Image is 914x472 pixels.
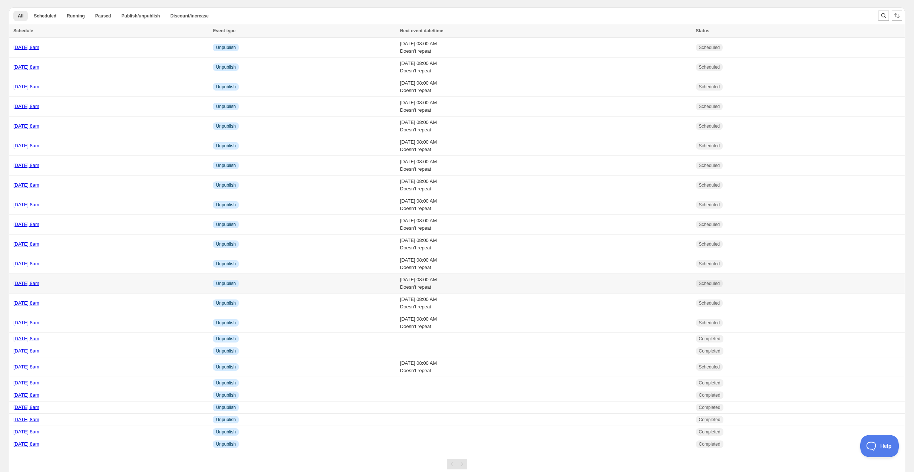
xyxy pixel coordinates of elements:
[13,222,39,227] a: [DATE] 8am
[216,392,235,398] span: Unpublish
[13,28,33,33] span: Schedule
[216,45,235,50] span: Unpublish
[699,123,720,129] span: Scheduled
[860,435,899,457] iframe: Toggle Customer Support
[398,235,694,254] td: [DATE] 08:00 AM Doesn't repeat
[447,459,467,469] nav: Pagination
[13,404,39,410] a: [DATE] 8am
[13,392,39,398] a: [DATE] 8am
[216,417,235,423] span: Unpublish
[13,123,39,129] a: [DATE] 8am
[216,281,235,286] span: Unpublish
[699,336,720,342] span: Completed
[699,392,720,398] span: Completed
[398,97,694,117] td: [DATE] 08:00 AM Doesn't repeat
[216,380,235,386] span: Unpublish
[216,364,235,370] span: Unpublish
[699,182,720,188] span: Scheduled
[699,281,720,286] span: Scheduled
[216,300,235,306] span: Unpublish
[699,45,720,50] span: Scheduled
[213,28,235,33] span: Event type
[13,441,39,447] a: [DATE] 8am
[699,143,720,149] span: Scheduled
[699,380,720,386] span: Completed
[13,364,39,370] a: [DATE] 8am
[216,261,235,267] span: Unpublish
[699,104,720,109] span: Scheduled
[398,313,694,333] td: [DATE] 08:00 AM Doesn't repeat
[699,241,720,247] span: Scheduled
[13,45,39,50] a: [DATE] 8am
[13,64,39,70] a: [DATE] 8am
[398,254,694,274] td: [DATE] 08:00 AM Doesn't repeat
[216,404,235,410] span: Unpublish
[398,117,694,136] td: [DATE] 08:00 AM Doesn't repeat
[216,84,235,90] span: Unpublish
[892,10,902,21] button: Sort the results
[216,104,235,109] span: Unpublish
[216,123,235,129] span: Unpublish
[699,261,720,267] span: Scheduled
[67,13,85,19] span: Running
[13,84,39,89] a: [DATE] 8am
[696,28,710,33] span: Status
[699,364,720,370] span: Scheduled
[216,336,235,342] span: Unpublish
[400,28,443,33] span: Next event date/time
[13,182,39,188] a: [DATE] 8am
[216,241,235,247] span: Unpublish
[13,348,39,354] a: [DATE] 8am
[13,320,39,325] a: [DATE] 8am
[398,58,694,77] td: [DATE] 08:00 AM Doesn't repeat
[398,294,694,313] td: [DATE] 08:00 AM Doesn't repeat
[699,163,720,168] span: Scheduled
[699,441,720,447] span: Completed
[13,417,39,422] a: [DATE] 8am
[13,281,39,286] a: [DATE] 8am
[699,84,720,90] span: Scheduled
[398,215,694,235] td: [DATE] 08:00 AM Doesn't repeat
[216,441,235,447] span: Unpublish
[13,429,39,435] a: [DATE] 8am
[216,320,235,326] span: Unpublish
[398,195,694,215] td: [DATE] 08:00 AM Doesn't repeat
[699,417,720,423] span: Completed
[699,222,720,227] span: Scheduled
[13,163,39,168] a: [DATE] 8am
[170,13,208,19] span: Discount/increase
[699,64,720,70] span: Scheduled
[18,13,23,19] span: All
[398,77,694,97] td: [DATE] 08:00 AM Doesn't repeat
[13,380,39,386] a: [DATE] 8am
[878,10,889,21] button: Search and filter results
[13,202,39,207] a: [DATE] 8am
[398,176,694,195] td: [DATE] 08:00 AM Doesn't repeat
[13,300,39,306] a: [DATE] 8am
[216,163,235,168] span: Unpublish
[699,202,720,208] span: Scheduled
[95,13,111,19] span: Paused
[699,429,720,435] span: Completed
[13,241,39,247] a: [DATE] 8am
[216,222,235,227] span: Unpublish
[216,182,235,188] span: Unpublish
[34,13,56,19] span: Scheduled
[216,429,235,435] span: Unpublish
[398,357,694,377] td: [DATE] 08:00 AM Doesn't repeat
[13,143,39,148] a: [DATE] 8am
[216,143,235,149] span: Unpublish
[121,13,160,19] span: Publish/unpublish
[216,348,235,354] span: Unpublish
[699,348,720,354] span: Completed
[699,404,720,410] span: Completed
[398,136,694,156] td: [DATE] 08:00 AM Doesn't repeat
[216,64,235,70] span: Unpublish
[699,300,720,306] span: Scheduled
[13,336,39,341] a: [DATE] 8am
[13,104,39,109] a: [DATE] 8am
[398,156,694,176] td: [DATE] 08:00 AM Doesn't repeat
[398,38,694,58] td: [DATE] 08:00 AM Doesn't repeat
[13,261,39,266] a: [DATE] 8am
[699,320,720,326] span: Scheduled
